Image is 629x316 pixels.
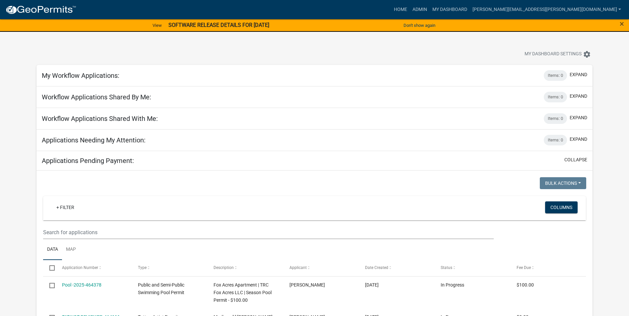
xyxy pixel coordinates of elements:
span: Date Created [365,265,388,270]
h5: Workflow Applications Shared By Me: [42,93,151,101]
button: expand [570,71,587,78]
datatable-header-cell: Select [43,260,56,276]
a: Pool -2025-464378 [62,282,101,288]
button: expand [570,93,587,100]
button: Columns [545,201,578,213]
span: Richard Vandall [289,282,325,288]
a: Data [43,239,62,260]
h5: Applications Pending Payment: [42,157,134,165]
div: Items: 0 [544,70,567,81]
a: Admin [410,3,430,16]
datatable-header-cell: Type [132,260,207,276]
datatable-header-cell: Description [207,260,283,276]
h5: My Workflow Applications: [42,72,119,79]
span: Public and Semi-Public Swimming Pool Permit [138,282,184,295]
div: Items: 0 [544,135,567,145]
button: Close [620,20,624,28]
span: Description [214,265,234,270]
span: × [620,19,624,28]
span: Fee Due [517,265,531,270]
input: Search for applications [43,226,494,239]
span: In Progress [441,282,464,288]
button: My Dashboard Settingssettings [519,48,596,61]
datatable-header-cell: Fee Due [510,260,586,276]
a: [PERSON_NAME][EMAIL_ADDRESS][PERSON_NAME][DOMAIN_NAME] [470,3,624,16]
h5: Workflow Applications Shared With Me: [42,115,158,123]
datatable-header-cell: Date Created [359,260,434,276]
datatable-header-cell: Application Number [56,260,131,276]
span: Applicant [289,265,307,270]
span: Status [441,265,452,270]
datatable-header-cell: Status [434,260,510,276]
span: Type [138,265,147,270]
h5: Applications Needing My Attention: [42,136,146,144]
span: Application Number [62,265,98,270]
div: Items: 0 [544,113,567,124]
button: expand [570,136,587,143]
button: Bulk Actions [540,177,586,189]
div: Items: 0 [544,92,567,102]
a: Map [62,239,80,260]
button: Don't show again [401,20,438,31]
span: 08/15/2025 [365,282,379,288]
strong: SOFTWARE RELEASE DETAILS FOR [DATE] [168,22,269,28]
a: + Filter [51,201,80,213]
span: Fox Acres Apartment | TRC Fox Acres LLC | Season Pool Permit - $100.00 [214,282,272,303]
a: Home [391,3,410,16]
button: collapse [564,156,587,163]
i: settings [583,50,591,58]
a: View [150,20,164,31]
span: My Dashboard Settings [525,50,582,58]
a: My Dashboard [430,3,470,16]
span: $100.00 [517,282,534,288]
button: expand [570,114,587,121]
datatable-header-cell: Applicant [283,260,358,276]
